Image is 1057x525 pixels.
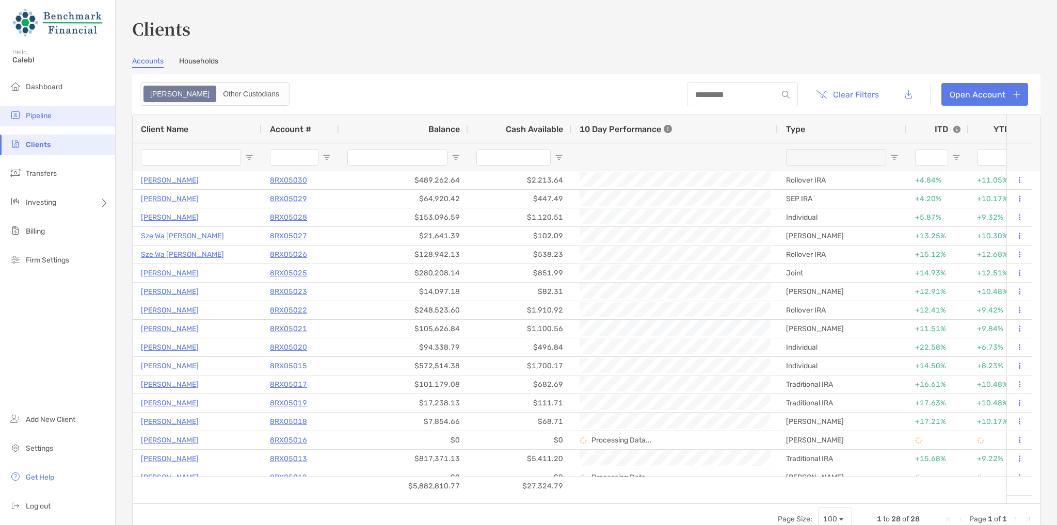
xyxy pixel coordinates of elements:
[782,91,790,99] img: input icon
[877,515,882,523] span: 1
[141,452,199,465] a: [PERSON_NAME]
[270,192,307,205] a: 8RX05029
[141,322,199,335] a: [PERSON_NAME]
[270,378,307,391] p: 8RX05017
[141,359,199,372] p: [PERSON_NAME]
[591,436,652,445] p: Processing Data...
[270,471,307,484] a: 8RX05012
[270,322,307,335] a: 8RX05021
[179,57,218,68] a: Households
[915,357,960,374] div: +14.50%
[270,229,307,242] p: 8RX05027
[270,434,307,447] a: 8RX05016
[915,376,960,393] div: +16.61%
[339,450,468,468] div: $817,371.13
[941,83,1028,106] a: Open Account
[339,394,468,412] div: $17,238.13
[969,515,986,523] span: Page
[468,338,571,356] div: $496.84
[778,515,812,523] div: Page Size:
[778,245,907,264] div: Rollover IRA
[915,246,960,263] div: +15.12%
[9,253,22,266] img: firm-settings icon
[977,227,1022,244] div: +10.30%
[270,359,307,372] a: 8RX05015
[468,301,571,319] div: $1,910.92
[977,320,1022,337] div: +9.84%
[270,304,307,317] p: 8RX05022
[915,450,960,467] div: +15.68%
[339,227,468,245] div: $21,641.39
[915,227,960,244] div: +13.25%
[9,195,22,208] img: investing icon
[26,140,51,149] span: Clients
[141,174,199,187] p: [PERSON_NAME]
[468,477,571,495] div: $27,324.79
[977,283,1022,300] div: +10.48%
[26,444,53,453] span: Settings
[26,83,62,91] span: Dashboard
[339,208,468,226] div: $153,096.59
[141,434,199,447] a: [PERSON_NAME]
[339,190,468,208] div: $64,920.42
[339,171,468,189] div: $489,262.64
[270,267,307,280] p: 8RX05025
[808,83,887,106] button: Clear Filters
[270,149,318,166] input: Account # Filter Input
[935,124,960,134] div: ITD
[952,153,960,161] button: Open Filter Menu
[26,256,69,265] span: Firm Settings
[977,474,984,481] img: Processing Data icon
[270,174,307,187] p: 8RX05030
[270,415,307,428] a: 8RX05018
[468,468,571,486] div: $0
[977,172,1022,189] div: +11.05%
[786,124,805,134] span: Type
[323,153,331,161] button: Open Filter Menu
[915,302,960,319] div: +12.41%
[468,245,571,264] div: $538.23
[580,474,587,481] img: Processing Data icon
[141,397,199,409] a: [PERSON_NAME]
[468,208,571,226] div: $1,120.51
[347,149,447,166] input: Balance Filter Input
[9,441,22,454] img: settings icon
[270,211,307,224] p: 8RX05028
[141,211,199,224] p: [PERSON_NAME]
[778,283,907,301] div: [PERSON_NAME]
[977,413,1022,430] div: +10.17%
[270,397,307,409] a: 8RX05019
[944,515,953,523] div: First Page
[915,265,960,282] div: +14.93%
[468,431,571,449] div: $0
[902,515,909,523] span: of
[468,413,571,431] div: $68.71
[468,375,571,393] div: $682.69
[1011,515,1019,523] div: Next Page
[9,470,22,483] img: get-help icon
[910,515,920,523] span: 28
[9,413,22,425] img: add_new_client icon
[915,190,960,207] div: +4.20%
[468,320,571,338] div: $1,100.56
[339,283,468,301] div: $14,097.18
[270,341,307,354] p: 8RX05020
[580,115,672,143] div: 10 Day Performance
[778,264,907,282] div: Joint
[245,153,253,161] button: Open Filter Menu
[915,474,922,481] img: Processing Data icon
[26,198,56,207] span: Investing
[141,124,188,134] span: Client Name
[26,111,52,120] span: Pipeline
[468,264,571,282] div: $851.99
[270,452,307,465] a: 8RX05013
[141,192,199,205] a: [PERSON_NAME]
[9,499,22,512] img: logout icon
[452,153,460,161] button: Open Filter Menu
